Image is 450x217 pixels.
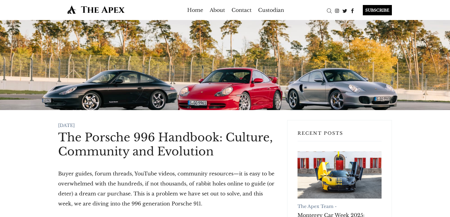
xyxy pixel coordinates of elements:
img: The Apex by Custodian [58,5,134,14]
a: Contact [232,5,252,15]
a: SUBSCRIBE [357,5,392,15]
a: Search [325,7,333,13]
a: About [210,5,225,15]
a: Facebook [349,7,357,13]
div: SUBSCRIBE [363,5,392,15]
p: Buyer guides, forum threads, YouTube videos, community resources—it is easy to be overwhelmed wit... [58,169,277,209]
h1: The Porsche 996 Handbook: Culture, Community and Evolution [58,130,277,159]
a: Home [187,5,203,15]
a: Monterey Car Week 2025: Ferrari Leads Record-Breaking Auctions with $432.8 Million in Sales [297,151,382,199]
a: The Apex Team - [297,204,337,209]
a: Twitter [341,7,349,13]
time: [DATE] [58,123,75,128]
a: Instagram [333,7,341,13]
a: Custodian [258,5,284,15]
h3: Recent Posts [297,130,382,141]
